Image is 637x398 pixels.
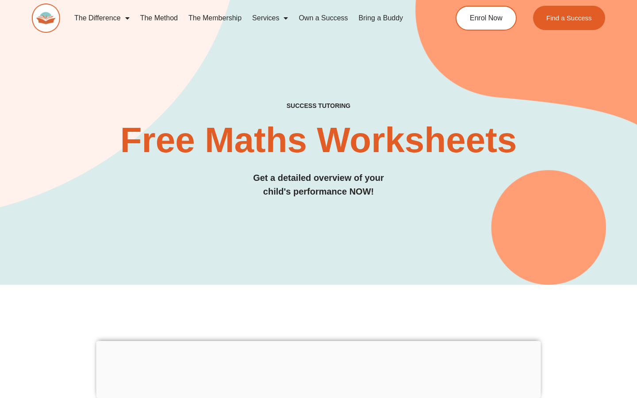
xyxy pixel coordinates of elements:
a: Bring a Buddy [353,8,409,28]
span: Enrol Now [470,15,503,22]
a: Enrol Now [456,6,517,31]
h3: Get a detailed overview of your child's performance NOW! [32,171,605,199]
h2: Free Maths Worksheets​ [32,122,605,158]
h4: SUCCESS TUTORING​ [32,102,605,110]
span: Find a Success [546,15,592,21]
a: The Membership [183,8,247,28]
iframe: Advertisement [96,341,541,396]
a: Own a Success [293,8,353,28]
a: The Difference [69,8,135,28]
a: The Method [135,8,183,28]
a: Services [247,8,293,28]
nav: Menu [69,8,423,28]
a: Find a Success [533,6,605,30]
